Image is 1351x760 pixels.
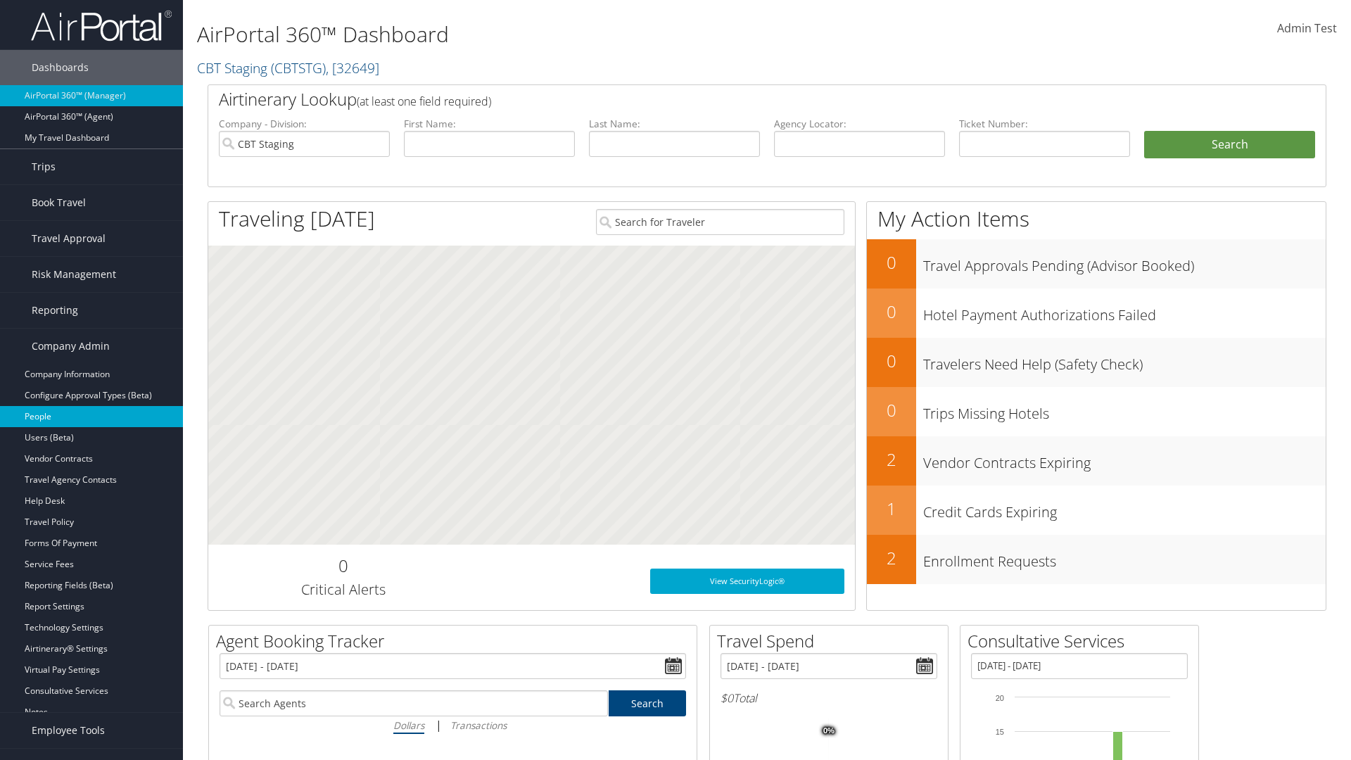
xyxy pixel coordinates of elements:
h3: Travelers Need Help (Safety Check) [923,348,1326,374]
a: 0Travelers Need Help (Safety Check) [867,338,1326,387]
a: CBT Staging [197,58,379,77]
h2: Travel Spend [717,629,948,653]
label: Agency Locator: [774,117,945,131]
h2: 0 [867,300,916,324]
label: First Name: [404,117,575,131]
h3: Critical Alerts [219,580,467,600]
span: Employee Tools [32,713,105,748]
h2: Consultative Services [968,629,1198,653]
h1: Traveling [DATE] [219,204,375,234]
tspan: 15 [996,728,1004,736]
label: Last Name: [589,117,760,131]
h2: Airtinerary Lookup [219,87,1222,111]
label: Ticket Number: [959,117,1130,131]
h2: 0 [867,349,916,373]
span: ( CBTSTG ) [271,58,326,77]
input: Search Agents [220,690,608,716]
div: | [220,716,686,734]
span: , [ 32649 ] [326,58,379,77]
h2: 2 [867,546,916,570]
h3: Travel Approvals Pending (Advisor Booked) [923,249,1326,276]
span: $0 [721,690,733,706]
img: airportal-logo.png [31,9,172,42]
span: Reporting [32,293,78,328]
h3: Enrollment Requests [923,545,1326,571]
a: 0Hotel Payment Authorizations Failed [867,289,1326,338]
tspan: 0% [823,727,835,735]
input: Search for Traveler [596,209,844,235]
i: Transactions [450,718,507,732]
span: (at least one field required) [357,94,491,109]
span: Admin Test [1277,20,1337,36]
h3: Trips Missing Hotels [923,397,1326,424]
a: 1Credit Cards Expiring [867,486,1326,535]
h2: Agent Booking Tracker [216,629,697,653]
span: Company Admin [32,329,110,364]
h2: 0 [219,554,467,578]
h2: 0 [867,398,916,422]
label: Company - Division: [219,117,390,131]
h2: 1 [867,497,916,521]
a: Search [609,690,687,716]
a: View SecurityLogic® [650,569,844,594]
a: 0Travel Approvals Pending (Advisor Booked) [867,239,1326,289]
span: Dashboards [32,50,89,85]
h3: Vendor Contracts Expiring [923,446,1326,473]
span: Book Travel [32,185,86,220]
span: Trips [32,149,56,184]
h1: AirPortal 360™ Dashboard [197,20,957,49]
span: Risk Management [32,257,116,292]
button: Search [1144,131,1315,159]
h2: 2 [867,448,916,471]
a: Admin Test [1277,7,1337,51]
a: 0Trips Missing Hotels [867,387,1326,436]
tspan: 20 [996,694,1004,702]
h3: Credit Cards Expiring [923,495,1326,522]
h3: Hotel Payment Authorizations Failed [923,298,1326,325]
i: Dollars [393,718,424,732]
h2: 0 [867,251,916,274]
a: 2Vendor Contracts Expiring [867,436,1326,486]
span: Travel Approval [32,221,106,256]
h6: Total [721,690,937,706]
a: 2Enrollment Requests [867,535,1326,584]
h1: My Action Items [867,204,1326,234]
